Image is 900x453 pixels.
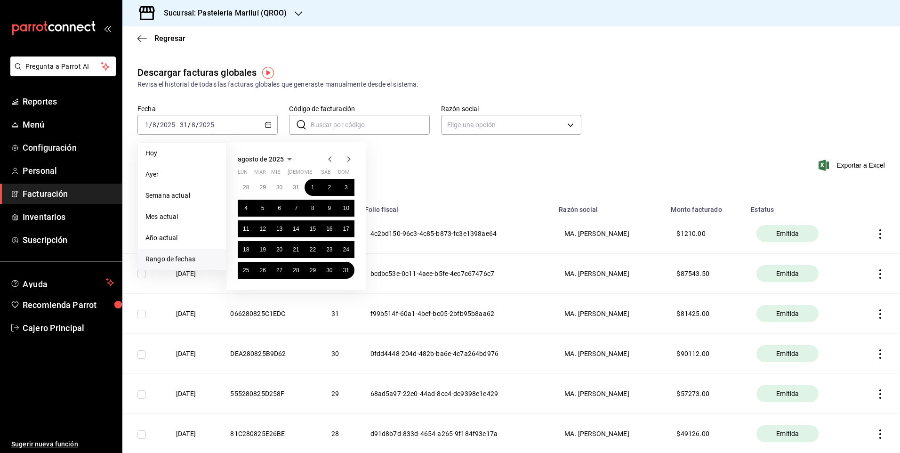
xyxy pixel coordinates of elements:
[288,220,304,237] button: 14 de agosto de 2025
[343,226,349,232] abbr: 17 de agosto de 2025
[326,226,332,232] abbr: 16 de agosto de 2025
[345,184,348,191] abbr: 3 de agosto de 2025
[553,254,665,294] th: MA. [PERSON_NAME]
[23,187,114,200] span: Facturación
[321,179,337,196] button: 2 de agosto de 2025
[23,210,114,223] span: Inventarios
[145,148,218,158] span: Hoy
[665,334,745,374] th: $ 90112.00
[305,200,321,217] button: 8 de agosto de 2025
[177,121,178,129] span: -
[23,95,114,108] span: Reportes
[665,374,745,414] th: $ 57273.00
[359,200,554,214] th: Folio fiscal
[553,374,665,414] th: MA. [PERSON_NAME]
[7,68,116,78] a: Pregunta a Parrot AI
[254,179,271,196] button: 29 de julio de 2025
[328,184,331,191] abbr: 2 de agosto de 2025
[254,262,271,279] button: 26 de agosto de 2025
[156,8,287,19] h3: Sucursal: Pastelería Mariluí (QROO)
[305,169,312,179] abbr: viernes
[276,184,282,191] abbr: 30 de julio de 2025
[343,267,349,274] abbr: 31 de agosto de 2025
[23,234,114,246] span: Suscripción
[772,349,803,358] span: Emitida
[259,184,265,191] abbr: 29 de julio de 2025
[271,169,280,179] abbr: miércoles
[320,334,359,374] th: 30
[23,141,114,154] span: Configuración
[343,205,349,211] abbr: 10 de agosto de 2025
[293,267,299,274] abbr: 28 de agosto de 2025
[321,200,337,217] button: 9 de agosto de 2025
[154,34,185,43] span: Regresar
[137,80,885,89] div: Revisa el historial de todas las facturas globales que generaste manualmente desde el sistema.
[278,205,281,211] abbr: 6 de agosto de 2025
[441,115,581,135] div: Elige una opción
[137,65,257,80] div: Descargar facturas globales
[271,220,288,237] button: 13 de agosto de 2025
[338,220,354,237] button: 17 de agosto de 2025
[160,121,176,129] input: ----
[665,214,745,254] th: $ 1210.00
[165,374,219,414] th: [DATE]
[261,205,265,211] abbr: 5 de agosto de 2025
[359,214,554,254] th: 4c2bd150-96c3-4c85-b873-fc3e1398ae64
[23,277,102,288] span: Ayuda
[310,226,316,232] abbr: 15 de agosto de 2025
[271,241,288,258] button: 20 de agosto de 2025
[262,67,274,79] img: Tooltip marker
[157,121,160,129] span: /
[199,121,215,129] input: ----
[254,200,271,217] button: 5 de agosto de 2025
[441,105,581,112] label: Razón social
[288,169,343,179] abbr: jueves
[321,220,337,237] button: 16 de agosto de 2025
[196,121,199,129] span: /
[772,269,803,278] span: Emitida
[219,374,320,414] th: 555280825D258F
[320,374,359,414] th: 29
[145,212,218,222] span: Mes actual
[311,184,314,191] abbr: 1 de agosto de 2025
[359,374,554,414] th: 68ad5a97-22e0-44ad-8cc4-dc9398e1e429
[772,229,803,238] span: Emitida
[238,241,254,258] button: 18 de agosto de 2025
[305,241,321,258] button: 22 de agosto de 2025
[259,267,265,274] abbr: 26 de agosto de 2025
[238,179,254,196] button: 28 de julio de 2025
[772,309,803,318] span: Emitida
[165,334,219,374] th: [DATE]
[338,179,354,196] button: 3 de agosto de 2025
[553,294,665,334] th: MA. [PERSON_NAME]
[326,267,332,274] abbr: 30 de agosto de 2025
[359,254,554,294] th: bcdbc53e-0c11-4aee-b5fe-4ec7c67476c7
[665,294,745,334] th: $ 81425.00
[243,246,249,253] abbr: 18 de agosto de 2025
[289,105,429,112] label: Código de facturación
[320,294,359,334] th: 31
[311,205,314,211] abbr: 8 de agosto de 2025
[665,200,745,214] th: Monto facturado
[276,267,282,274] abbr: 27 de agosto de 2025
[145,170,218,179] span: Ayer
[305,262,321,279] button: 29 de agosto de 2025
[243,184,249,191] abbr: 28 de julio de 2025
[238,220,254,237] button: 11 de agosto de 2025
[338,262,354,279] button: 31 de agosto de 2025
[244,205,248,211] abbr: 4 de agosto de 2025
[310,267,316,274] abbr: 29 de agosto de 2025
[254,169,265,179] abbr: martes
[276,246,282,253] abbr: 20 de agosto de 2025
[772,429,803,438] span: Emitida
[23,322,114,334] span: Cajero Principal
[165,294,219,334] th: [DATE]
[243,226,249,232] abbr: 11 de agosto de 2025
[745,200,854,214] th: Estatus
[254,220,271,237] button: 12 de agosto de 2025
[23,299,114,311] span: Recomienda Parrot
[23,118,114,131] span: Menú
[820,160,885,171] button: Exportar a Excel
